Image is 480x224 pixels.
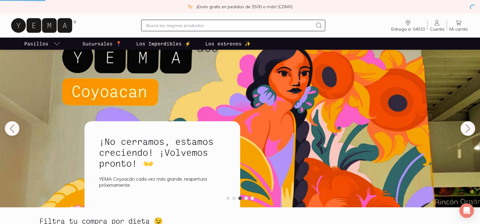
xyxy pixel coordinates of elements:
a: Los estrenos ✨ [204,38,252,50]
a: Entrega a: 04010 [389,19,427,32]
h2: ¡No cerramos, estamos creciendo! ¡Volvemos pronto! 👐 [99,136,226,169]
input: Busca los mejores productos [146,22,313,29]
p: Los Imperdibles ⚡️ [136,40,191,47]
img: check [187,4,193,9]
a: pasillo-todos-link [23,38,62,50]
a: Los Imperdibles ⚡️ [135,38,192,50]
p: Los estrenos ✨ [205,40,251,47]
p: YEMA Coyoacán cada vez más grande, reapertura próximamente. [99,176,226,188]
a: Cuenta [428,19,447,32]
p: Pasillos [24,40,48,47]
div: Open Intercom Messenger [459,203,474,218]
span: Entrega a: 04010 [391,26,425,32]
a: Mi carrito [447,19,470,32]
span: Cuenta [430,26,444,32]
span: Mi carrito [449,26,468,32]
p: ¡Envío gratis en pedidos de $500 o más! (CDMX) [197,4,293,10]
a: Sucursales 📍 [81,38,123,50]
p: Sucursales 📍 [82,40,122,47]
